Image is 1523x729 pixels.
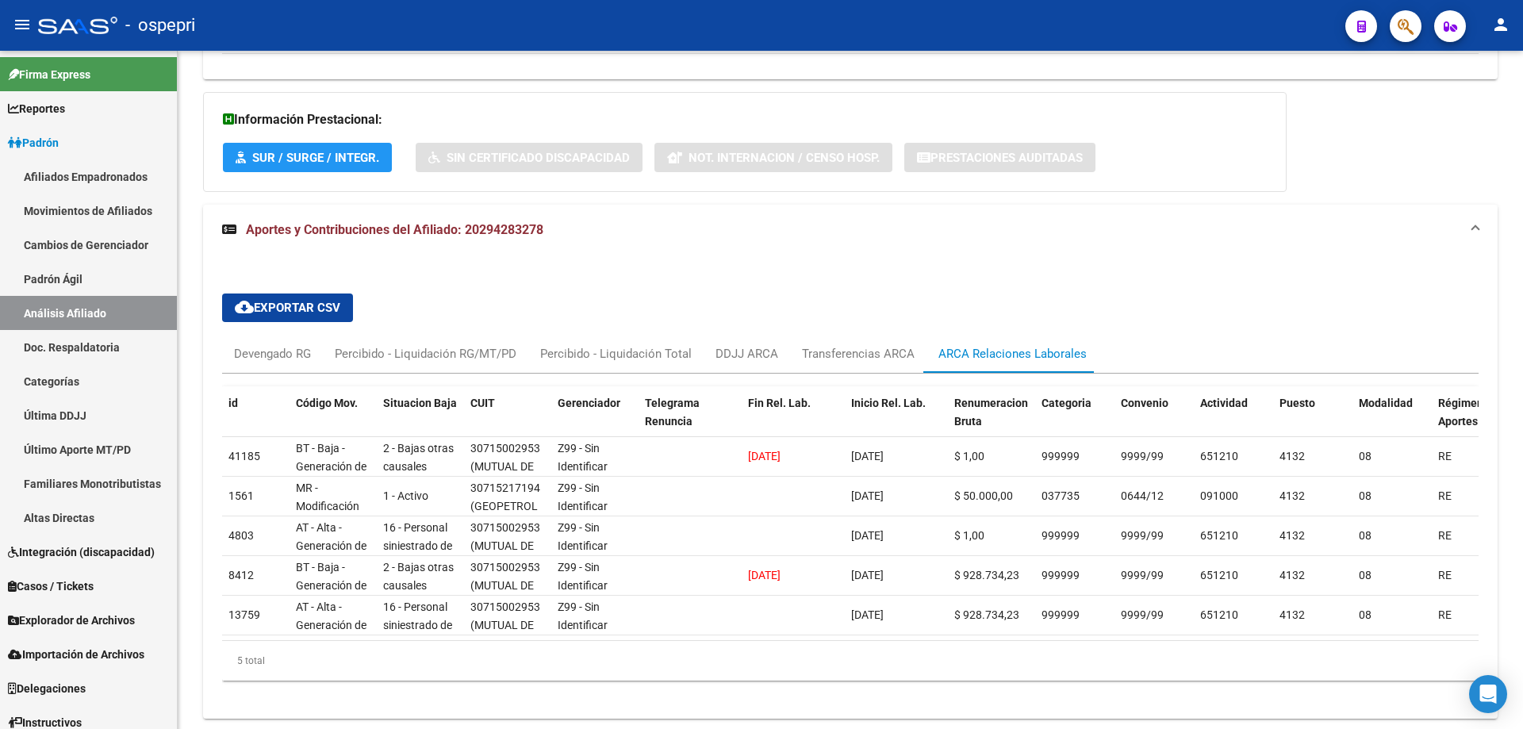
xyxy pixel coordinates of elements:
[1279,608,1305,621] span: 4132
[335,345,516,363] div: Percibido - Liquidación RG/MT/PD
[8,612,135,629] span: Explorador de Archivos
[1352,386,1432,456] datatable-header-cell: Modalidad
[228,529,254,542] span: 4803
[851,608,884,621] span: [DATE]
[540,345,692,363] div: Percibido - Liquidación Total
[1359,569,1371,581] span: 08
[1035,386,1114,456] datatable-header-cell: Categoria
[742,386,845,456] datatable-header-cell: Fin Rel. Lab.
[1469,675,1507,713] div: Open Intercom Messenger
[383,397,457,409] span: Situacion Baja
[296,442,366,491] span: BT - Baja - Generación de Clave
[1042,608,1080,621] span: 999999
[383,561,454,592] span: 2 - Bajas otras causales
[1042,397,1091,409] span: Categoria
[948,386,1035,456] datatable-header-cell: Renumeracion Bruta
[1438,489,1452,502] span: RE
[1200,489,1238,502] span: 091000
[470,539,545,643] span: (MUTUAL DE EMPLEADOS Y OBREROS PETROLEROS PRIVADOS ART MUTUAL)
[558,561,608,592] span: Z99 - Sin Identificar
[296,561,366,610] span: BT - Baja - Generación de Clave
[558,442,608,473] span: Z99 - Sin Identificar
[203,205,1498,255] mat-expansion-panel-header: Aportes y Contribuciones del Afiliado: 20294283278
[296,600,366,650] span: AT - Alta - Generación de clave
[203,255,1498,719] div: Aportes y Contribuciones del Afiliado: 20294283278
[551,386,639,456] datatable-header-cell: Gerenciador
[470,397,495,409] span: CUIT
[235,301,340,315] span: Exportar CSV
[1121,569,1164,581] span: 9999/99
[222,386,290,456] datatable-header-cell: id
[1359,450,1371,462] span: 08
[1438,569,1452,581] span: RE
[222,294,353,322] button: Exportar CSV
[954,569,1019,581] span: $ 928.734,23
[470,500,538,549] span: (GEOPETROL DRILLING S.A.)
[1194,386,1273,456] datatable-header-cell: Actividad
[222,641,1479,681] div: 5 total
[383,489,428,502] span: 1 - Activo
[1042,489,1080,502] span: 037735
[851,450,884,462] span: [DATE]
[639,386,742,456] datatable-header-cell: Telegrama Renuncia
[228,608,260,621] span: 13759
[1200,569,1238,581] span: 651210
[1359,489,1371,502] span: 08
[470,460,545,563] span: (MUTUAL DE EMPLEADOS Y OBREROS PETROLEROS PRIVADOS ART MUTUAL)
[8,66,90,83] span: Firma Express
[1121,608,1164,621] span: 9999/99
[470,519,540,537] div: 30715002953
[8,134,59,152] span: Padrón
[748,569,781,581] span: [DATE]
[8,100,65,117] span: Reportes
[8,680,86,697] span: Delegaciones
[464,386,551,456] datatable-header-cell: CUIT
[1438,529,1452,542] span: RE
[228,397,238,409] span: id
[296,521,366,570] span: AT - Alta - Generación de clave
[954,397,1028,428] span: Renumeracion Bruta
[851,397,926,409] span: Inicio Rel. Lab.
[689,151,880,165] span: Not. Internacion / Censo Hosp.
[470,439,540,458] div: 30715002953
[1121,529,1164,542] span: 9999/99
[246,222,543,237] span: Aportes y Contribuciones del Afiliado: 20294283278
[558,600,608,631] span: Z99 - Sin Identificar
[558,397,620,409] span: Gerenciador
[1432,386,1511,456] datatable-header-cell: Régimen Aportes
[1121,397,1168,409] span: Convenio
[235,297,254,317] mat-icon: cloud_download
[8,543,155,561] span: Integración (discapacidad)
[715,345,778,363] div: DDJJ ARCA
[1438,608,1452,621] span: RE
[234,345,311,363] div: Devengado RG
[558,482,608,512] span: Z99 - Sin Identificar
[645,397,700,428] span: Telegrama Renuncia
[8,577,94,595] span: Casos / Tickets
[851,489,884,502] span: [DATE]
[447,151,630,165] span: Sin Certificado Discapacidad
[1042,450,1080,462] span: 999999
[290,386,377,456] datatable-header-cell: Código Mov.
[223,109,1267,131] h3: Información Prestacional:
[383,600,452,650] span: 16 - Personal siniestrado de terceros
[1359,608,1371,621] span: 08
[1279,529,1305,542] span: 4132
[1273,386,1352,456] datatable-header-cell: Puesto
[654,143,892,172] button: Not. Internacion / Censo Hosp.
[954,489,1013,502] span: $ 50.000,00
[954,450,984,462] span: $ 1,00
[8,646,144,663] span: Importación de Archivos
[1438,450,1452,462] span: RE
[954,529,984,542] span: $ 1,00
[930,151,1083,165] span: Prestaciones Auditadas
[1438,397,1483,428] span: Régimen Aportes
[845,386,948,456] datatable-header-cell: Inicio Rel. Lab.
[228,450,260,462] span: 41185
[802,345,915,363] div: Transferencias ARCA
[851,569,884,581] span: [DATE]
[1200,529,1238,542] span: 651210
[252,151,379,165] span: SUR / SURGE / INTEGR.
[470,619,545,722] span: (MUTUAL DE EMPLEADOS Y OBREROS PETROLEROS PRIVADOS ART MUTUAL)
[1359,529,1371,542] span: 08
